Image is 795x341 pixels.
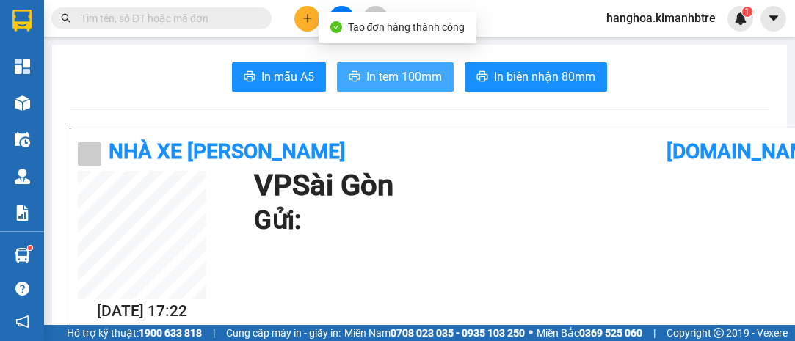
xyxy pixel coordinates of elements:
[494,67,595,86] span: In biên nhận 80mm
[226,325,341,341] span: Cung cấp máy in - giấy in:
[363,6,388,32] button: aim
[579,327,642,339] strong: 0369 525 060
[337,62,454,92] button: printerIn tem 100mm
[232,62,326,92] button: printerIn mẫu A5
[109,139,346,164] b: Nhà xe [PERSON_NAME]
[329,6,355,32] button: file-add
[349,70,360,84] span: printer
[15,282,29,296] span: question-circle
[529,330,533,336] span: ⚪️
[348,21,465,33] span: Tạo đơn hàng thành công
[476,70,488,84] span: printer
[15,315,29,329] span: notification
[465,62,607,92] button: printerIn biên nhận 80mm
[61,13,71,23] span: search
[344,325,525,341] span: Miền Nam
[15,248,30,263] img: warehouse-icon
[139,327,202,339] strong: 1900 633 818
[67,325,202,341] span: Hỗ trợ kỹ thuật:
[294,6,320,32] button: plus
[15,205,30,221] img: solution-icon
[213,325,215,341] span: |
[15,59,30,74] img: dashboard-icon
[78,299,206,323] h2: [DATE] 17:22
[28,246,32,250] sup: 1
[302,13,313,23] span: plus
[15,169,30,184] img: warehouse-icon
[81,10,254,26] input: Tìm tên, số ĐT hoặc mã đơn
[595,9,727,27] span: hanghoa.kimanhbtre
[742,7,752,17] sup: 1
[653,325,656,341] span: |
[366,67,442,86] span: In tem 100mm
[15,95,30,111] img: warehouse-icon
[734,12,747,25] img: icon-new-feature
[744,7,749,17] span: 1
[244,70,255,84] span: printer
[714,328,724,338] span: copyright
[537,325,642,341] span: Miền Bắc
[760,6,786,32] button: caret-down
[261,67,314,86] span: In mẫu A5
[391,327,525,339] strong: 0708 023 035 - 0935 103 250
[330,21,342,33] span: check-circle
[767,12,780,25] span: caret-down
[12,10,32,32] img: logo-vxr
[15,132,30,147] img: warehouse-icon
